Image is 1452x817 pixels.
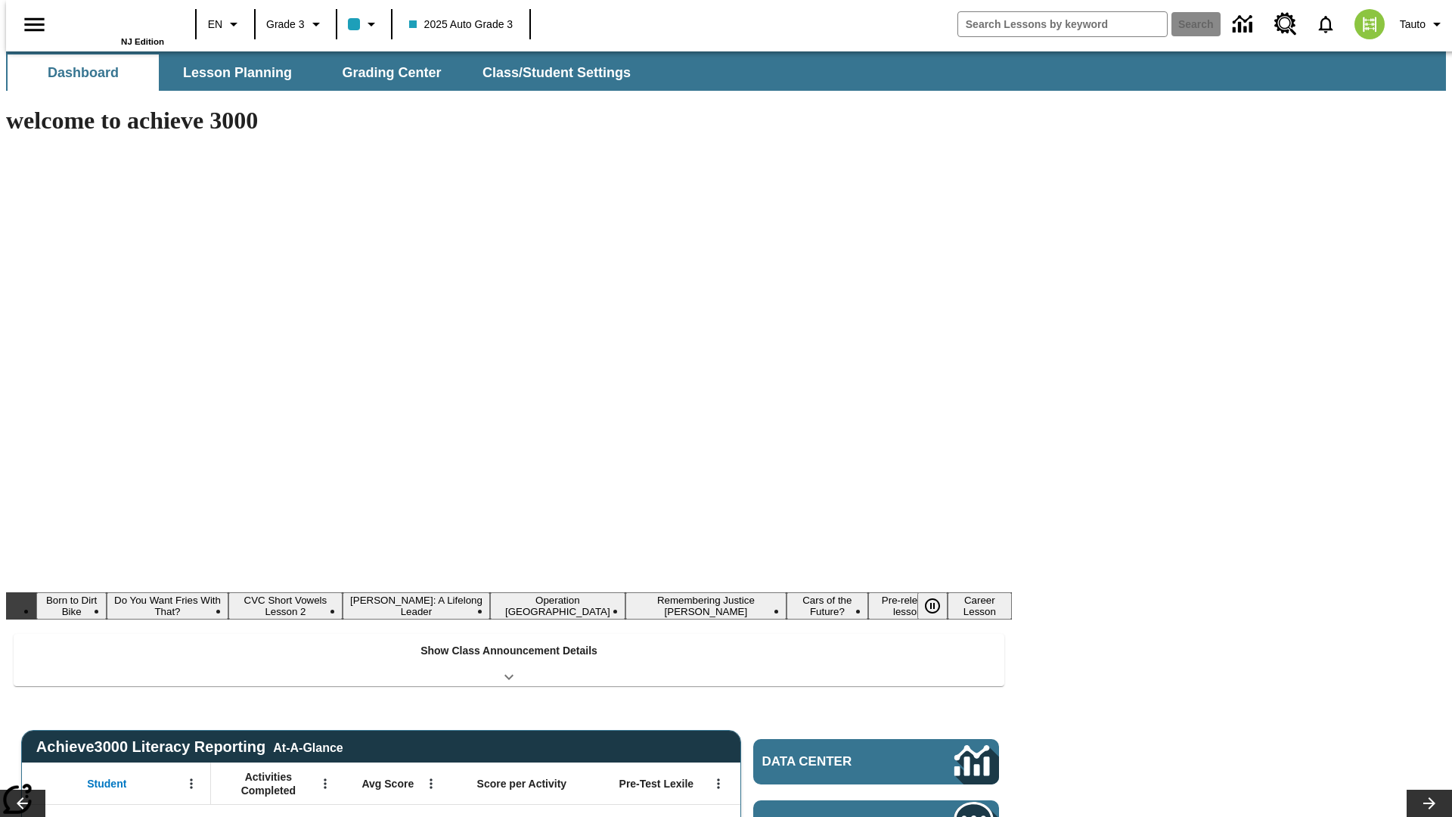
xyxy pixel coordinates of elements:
button: Grade: Grade 3, Select a grade [260,11,331,38]
span: Score per Activity [477,777,567,791]
span: Tauto [1400,17,1426,33]
button: Slide 7 Cars of the Future? [786,592,868,620]
span: NJ Edition [121,37,164,46]
button: Slide 5 Operation London Bridge [490,592,625,620]
div: Home [66,5,164,46]
span: Dashboard [48,64,119,82]
button: Dashboard [8,54,159,91]
a: Data Center [1224,4,1265,45]
span: Class/Student Settings [482,64,631,82]
button: Slide 3 CVC Short Vowels Lesson 2 [228,592,343,620]
button: Slide 8 Pre-release lesson [868,592,948,620]
button: Open side menu [12,2,57,47]
button: Slide 9 Career Lesson [948,592,1012,620]
h1: welcome to achieve 3000 [6,107,1012,135]
button: Open Menu [180,772,203,795]
p: Show Class Announcement Details [420,643,597,659]
button: Select a new avatar [1345,5,1394,44]
button: Class/Student Settings [470,54,643,91]
span: 2025 Auto Grade 3 [409,17,513,33]
button: Pause [917,592,948,620]
span: Achieve3000 Literacy Reporting [36,738,343,756]
div: Show Class Announcement Details [14,634,1004,686]
span: Pre-Test Lexile [619,777,694,791]
div: SubNavbar [6,51,1446,91]
a: Notifications [1306,5,1345,44]
span: Student [87,777,126,791]
button: Slide 2 Do You Want Fries With That? [107,592,228,620]
button: Slide 4 Dianne Feinstein: A Lifelong Leader [343,592,490,620]
button: Slide 1 Born to Dirt Bike [36,592,107,620]
span: EN [208,17,222,33]
img: avatar image [1354,9,1385,39]
div: Pause [917,592,963,620]
a: Home [66,7,164,37]
span: Grade 3 [266,17,305,33]
span: Activities Completed [219,770,318,797]
a: Resource Center, Will open in new tab [1265,4,1306,45]
div: SubNavbar [6,54,644,91]
input: search field [958,12,1167,36]
button: Language: EN, Select a language [201,11,250,38]
button: Lesson carousel, Next [1407,790,1452,817]
button: Open Menu [707,772,730,795]
button: Open Menu [420,772,442,795]
button: Lesson Planning [162,54,313,91]
button: Class color is light blue. Change class color [342,11,386,38]
a: Data Center [753,739,999,784]
button: Open Menu [314,772,337,795]
span: Grading Center [342,64,441,82]
span: Avg Score [361,777,414,791]
button: Grading Center [316,54,467,91]
button: Profile/Settings [1394,11,1452,38]
span: Lesson Planning [183,64,292,82]
span: Data Center [762,754,904,769]
div: At-A-Glance [273,738,343,755]
button: Slide 6 Remembering Justice O'Connor [625,592,786,620]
